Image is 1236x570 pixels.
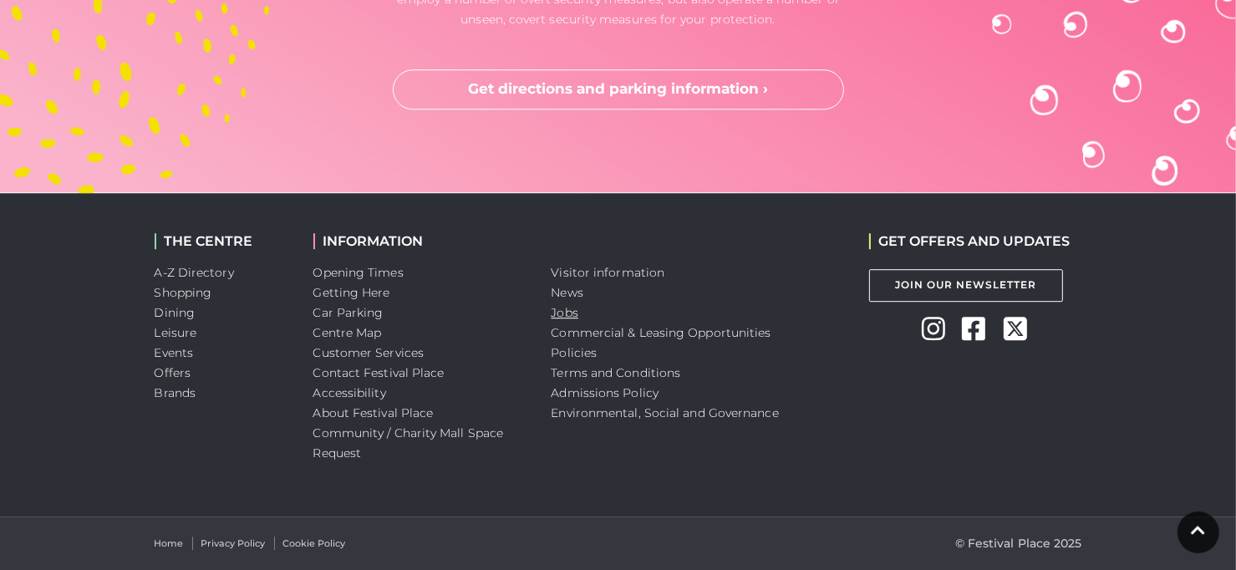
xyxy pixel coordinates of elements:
[869,233,1071,249] h2: GET OFFERS AND UPDATES
[313,233,526,249] h2: INFORMATION
[313,405,434,420] a: About Festival Place
[552,385,659,400] a: Admissions Policy
[155,385,196,400] a: Brands
[552,265,665,280] a: Visitor information
[552,405,779,420] a: Environmental, Social and Governance
[313,365,445,380] a: Contact Festival Place
[201,537,266,551] a: Privacy Policy
[313,325,382,340] a: Centre Map
[955,533,1082,553] p: © Festival Place 2025
[155,325,197,340] a: Leisure
[313,345,425,360] a: Customer Services
[869,269,1063,302] a: Join Our Newsletter
[155,537,184,551] a: Home
[313,305,384,320] a: Car Parking
[155,365,191,380] a: Offers
[155,233,288,249] h2: THE CENTRE
[313,385,386,400] a: Accessibility
[552,305,578,320] a: Jobs
[155,345,194,360] a: Events
[552,325,771,340] a: Commercial & Leasing Opportunities
[552,365,681,380] a: Terms and Conditions
[393,69,844,109] a: Get directions and parking information ›
[313,285,390,300] a: Getting Here
[155,265,234,280] a: A-Z Directory
[283,537,346,551] a: Cookie Policy
[155,305,196,320] a: Dining
[313,265,404,280] a: Opening Times
[552,285,583,300] a: News
[313,425,504,461] a: Community / Charity Mall Space Request
[552,345,598,360] a: Policies
[155,285,212,300] a: Shopping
